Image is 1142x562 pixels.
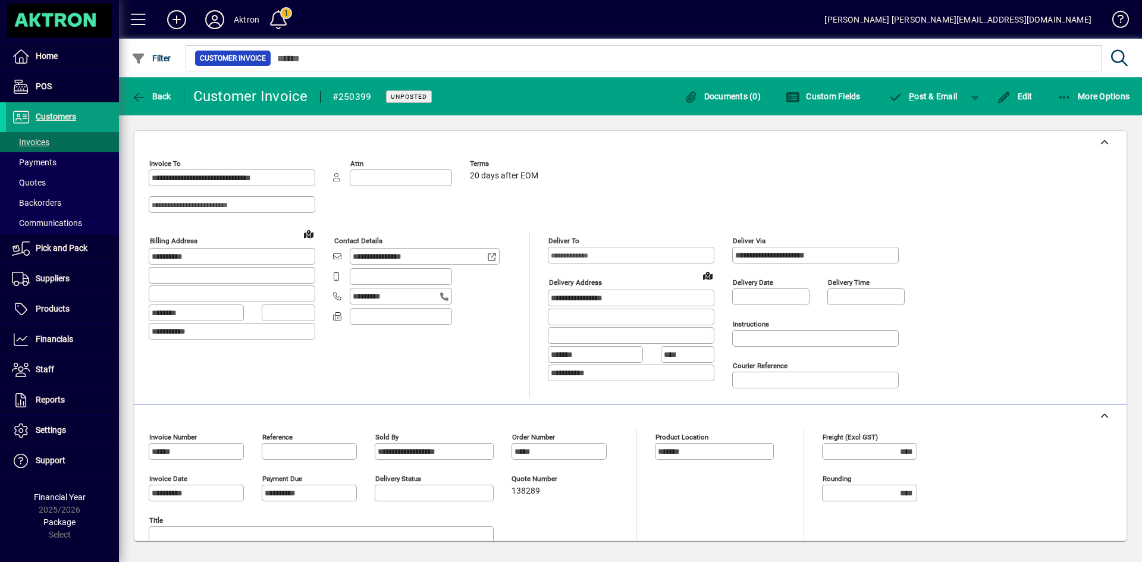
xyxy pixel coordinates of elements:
[6,264,119,294] a: Suppliers
[234,10,259,29] div: Aktron
[6,234,119,263] a: Pick and Pack
[12,218,82,228] span: Communications
[196,9,234,30] button: Profile
[36,51,58,61] span: Home
[36,365,54,374] span: Staff
[828,278,870,287] mat-label: Delivery time
[655,433,708,441] mat-label: Product location
[824,10,1091,29] div: [PERSON_NAME] [PERSON_NAME][EMAIL_ADDRESS][DOMAIN_NAME]
[1103,2,1127,41] a: Knowledge Base
[1055,86,1133,107] button: More Options
[6,416,119,445] a: Settings
[43,517,76,527] span: Package
[698,266,717,285] a: View on map
[997,92,1033,101] span: Edit
[823,475,851,483] mat-label: Rounding
[12,137,49,147] span: Invoices
[128,86,174,107] button: Back
[883,86,964,107] button: Post & Email
[36,395,65,404] span: Reports
[119,86,184,107] app-page-header-button: Back
[1058,92,1130,101] span: More Options
[512,486,540,496] span: 138289
[375,433,399,441] mat-label: Sold by
[299,224,318,243] a: View on map
[332,87,372,106] div: #250399
[470,160,541,168] span: Terms
[375,475,421,483] mat-label: Delivery status
[6,446,119,476] a: Support
[512,475,583,483] span: Quote number
[783,86,864,107] button: Custom Fields
[149,159,181,168] mat-label: Invoice To
[6,72,119,102] a: POS
[6,193,119,213] a: Backorders
[149,516,163,525] mat-label: Title
[548,237,579,245] mat-label: Deliver To
[12,198,61,208] span: Backorders
[158,9,196,30] button: Add
[36,81,52,91] span: POS
[34,492,86,502] span: Financial Year
[131,92,171,101] span: Back
[131,54,171,63] span: Filter
[733,362,788,370] mat-label: Courier Reference
[680,86,764,107] button: Documents (0)
[262,433,293,441] mat-label: Reference
[994,86,1036,107] button: Edit
[36,456,65,465] span: Support
[12,178,46,187] span: Quotes
[36,243,87,253] span: Pick and Pack
[683,92,761,101] span: Documents (0)
[6,152,119,172] a: Payments
[786,92,861,101] span: Custom Fields
[36,425,66,435] span: Settings
[6,213,119,233] a: Communications
[823,433,878,441] mat-label: Freight (excl GST)
[36,304,70,313] span: Products
[12,158,57,167] span: Payments
[733,320,769,328] mat-label: Instructions
[733,237,765,245] mat-label: Deliver via
[6,325,119,354] a: Financials
[6,132,119,152] a: Invoices
[470,171,538,181] span: 20 days after EOM
[889,92,958,101] span: ost & Email
[6,355,119,385] a: Staff
[733,278,773,287] mat-label: Delivery date
[350,159,363,168] mat-label: Attn
[36,274,70,283] span: Suppliers
[149,433,197,441] mat-label: Invoice number
[36,112,76,121] span: Customers
[128,48,174,69] button: Filter
[6,172,119,193] a: Quotes
[512,433,555,441] mat-label: Order number
[262,475,302,483] mat-label: Payment due
[6,385,119,415] a: Reports
[909,92,914,101] span: P
[6,294,119,324] a: Products
[193,87,308,106] div: Customer Invoice
[391,93,427,101] span: Unposted
[149,475,187,483] mat-label: Invoice date
[36,334,73,344] span: Financials
[200,52,266,64] span: Customer Invoice
[6,42,119,71] a: Home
